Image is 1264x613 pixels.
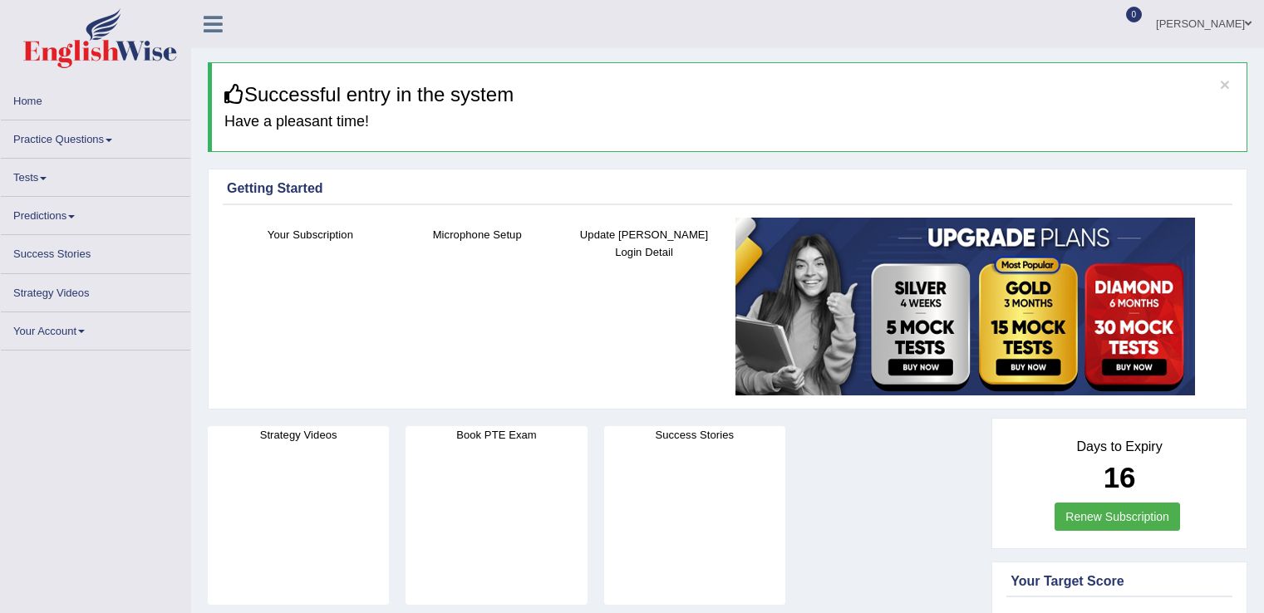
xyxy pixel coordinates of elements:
[569,226,720,261] h4: Update [PERSON_NAME] Login Detail
[224,114,1234,130] h4: Have a pleasant time!
[1104,461,1136,493] b: 16
[402,226,553,243] h4: Microphone Setup
[735,218,1195,395] img: small5.jpg
[1,197,190,229] a: Predictions
[1055,503,1180,531] a: Renew Subscription
[1011,439,1228,454] h4: Days to Expiry
[1,235,190,267] a: Success Stories
[235,226,386,243] h4: Your Subscription
[1011,571,1228,591] div: Your Target Score
[1,82,190,115] a: Home
[1,274,190,306] a: Strategy Videos
[406,426,587,444] h4: Book PTE Exam
[1,312,190,345] a: Your Account
[1,159,190,191] a: Tests
[1126,7,1143,22] span: 0
[1,120,190,153] a: Practice Questions
[208,426,389,444] h4: Strategy Videos
[224,84,1234,105] h3: Successful entry in the system
[604,426,785,444] h4: Success Stories
[227,179,1228,199] div: Getting Started
[1220,76,1230,93] button: ×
